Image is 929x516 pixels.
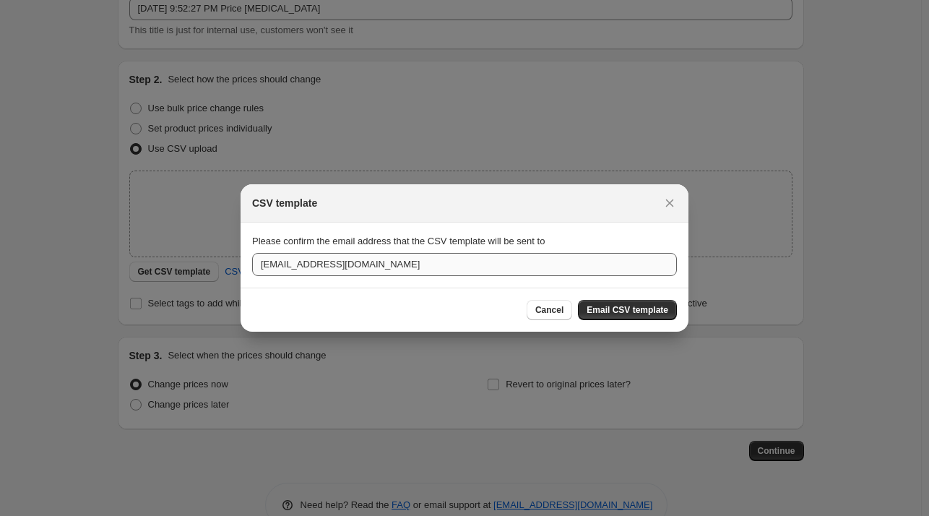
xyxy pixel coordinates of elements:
span: Email CSV template [587,304,668,316]
button: Cancel [527,300,572,320]
button: Email CSV template [578,300,677,320]
h2: CSV template [252,196,317,210]
span: Please confirm the email address that the CSV template will be sent to [252,236,545,246]
span: Cancel [535,304,563,316]
button: Close [660,193,680,213]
